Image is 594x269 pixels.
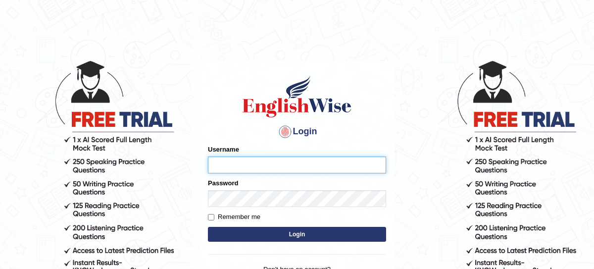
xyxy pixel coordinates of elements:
[241,74,353,119] img: Logo of English Wise sign in for intelligent practice with AI
[208,145,239,154] label: Username
[208,214,214,220] input: Remember me
[208,178,238,188] label: Password
[208,124,386,140] h4: Login
[208,212,260,222] label: Remember me
[208,227,386,242] button: Login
